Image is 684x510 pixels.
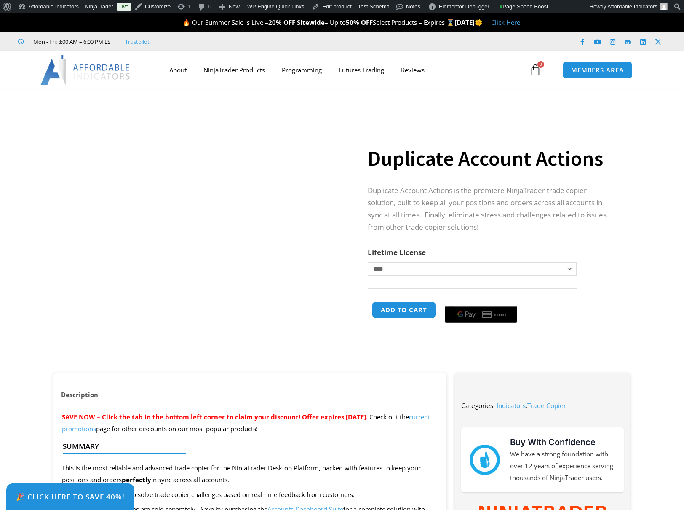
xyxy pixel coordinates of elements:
[161,60,527,80] nav: Menu
[454,18,483,27] strong: [DATE]
[63,442,430,451] h4: Summary
[368,144,614,173] h1: Duplicate Account Actions
[195,60,273,80] a: NinjaTrader Products
[537,61,544,68] span: 0
[40,55,131,85] img: LogoAI | Affordable Indicators – NinjaTrader
[6,483,134,510] a: 🎉 Click Here to save 40%!
[393,60,433,80] a: Reviews
[62,411,438,435] p: Check out the page for other discounts on our most popular products!
[62,413,368,421] span: SAVE NOW – Click the tab in the bottom left corner to claim your discount! Offer expires [DATE].
[461,401,495,410] span: Categories:
[527,401,566,410] a: Trade Copier
[273,60,330,80] a: Programming
[368,185,614,234] p: Duplicate Account Actions is the premiere NinjaTrader trade copier solution, built to keep all yo...
[297,18,325,27] strong: Sitewide
[494,312,507,318] text: ••••••
[497,401,526,410] a: Indicators
[268,18,295,27] strong: 20% OFF
[470,445,500,475] img: mark thumbs good 43913 | Affordable Indicators – NinjaTrader
[122,475,151,484] strong: perfectly
[510,448,615,484] p: We have a strong foundation with over 12 years of experience serving thousands of NinjaTrader users.
[16,493,125,500] span: 🎉 Click Here to save 40%!
[53,387,106,403] a: Description
[562,62,633,79] a: MEMBERS AREA
[510,436,615,448] h3: Buy With Confidence
[117,3,131,11] a: Live
[475,18,483,27] span: 🌞
[607,3,657,10] span: Affordable Indicators
[161,60,195,80] a: About
[497,401,566,410] span: ,
[346,18,373,27] strong: 50% OFF
[182,18,454,27] span: 🔥 Our Summer Sale is Live – – Up to Select Products – Expires ⌛
[571,67,624,73] span: MEMBERS AREA
[372,301,436,319] button: Add to cart
[330,60,393,80] a: Futures Trading
[368,247,426,257] label: Lifetime License
[443,300,519,301] iframe: Secure payment input frame
[125,37,150,47] a: Trustpilot
[517,58,554,82] a: 0
[31,37,113,47] span: Mon - Fri: 8:00 AM – 6:00 PM EST
[491,18,520,27] a: Click Here
[62,462,438,486] p: This is the most reliable and advanced trade copier for the NinjaTrader Desktop Platform, packed ...
[445,306,517,323] button: Buy with GPay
